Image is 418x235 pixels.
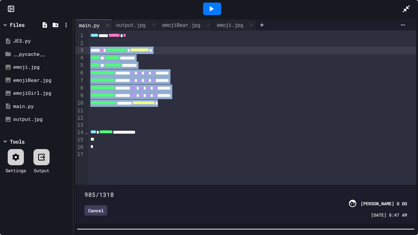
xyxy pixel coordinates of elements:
div: 5 [75,62,84,69]
div: 10 [75,100,84,107]
div: 8 [75,84,84,92]
div: 1 [75,32,84,40]
div: 985/1318 [84,190,407,199]
div: 13 [75,122,84,129]
div: 12 [75,115,84,122]
div: 11 [75,107,84,115]
div: 3 [75,47,84,54]
div: 14 [75,129,84,137]
div: 7 [75,77,84,85]
span: Fold line [84,129,88,135]
div: 6 [75,69,84,77]
div: 15 [75,136,84,144]
div: Cancel [84,205,107,216]
div: __pycache__ [13,51,71,58]
div: 16 [75,144,84,151]
div: 17 [75,151,84,158]
div: 4 [75,54,84,62]
div: 2 [75,40,84,47]
div: 9 [75,92,84,100]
